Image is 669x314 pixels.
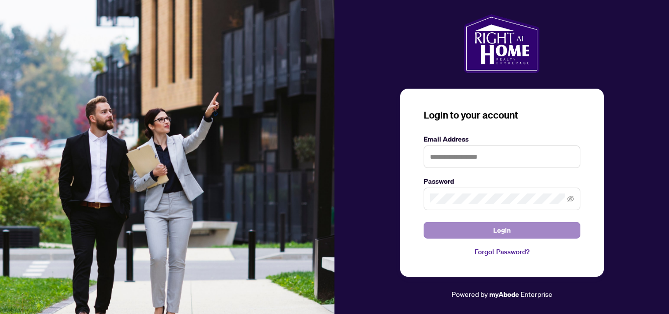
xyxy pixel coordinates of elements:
[521,290,552,298] span: Enterprise
[424,222,580,239] button: Login
[567,195,574,202] span: eye-invisible
[452,290,488,298] span: Powered by
[424,176,580,187] label: Password
[489,289,519,300] a: myAbode
[493,222,511,238] span: Login
[464,14,540,73] img: ma-logo
[424,134,580,145] label: Email Address
[424,108,580,122] h3: Login to your account
[424,246,580,257] a: Forgot Password?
